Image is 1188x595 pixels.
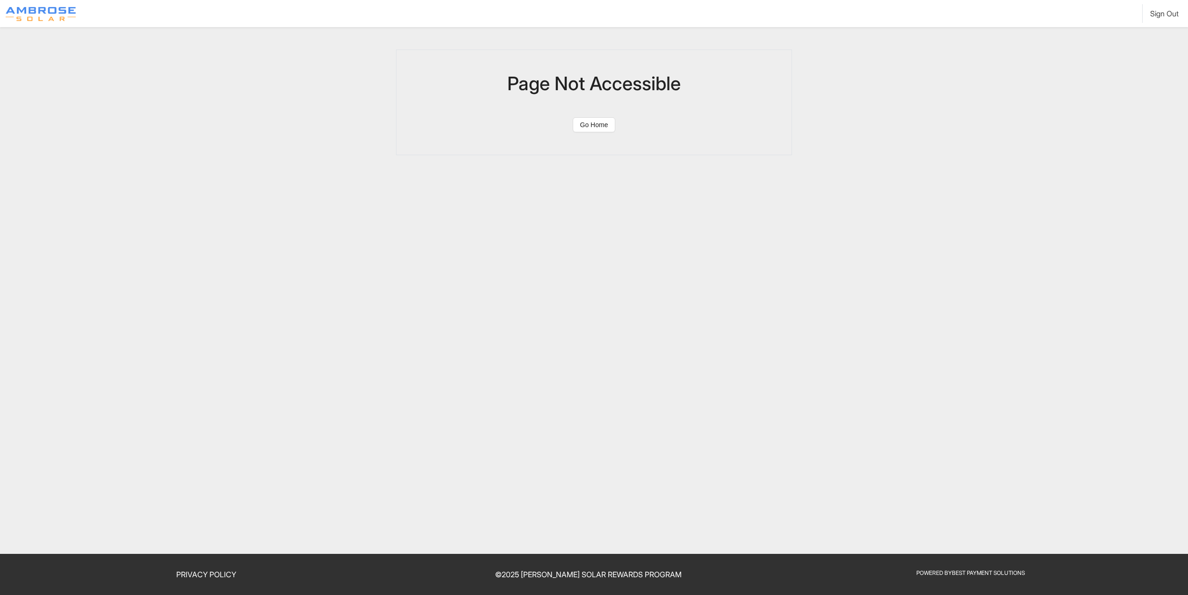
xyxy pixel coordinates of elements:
[403,569,774,580] p: © 2025 [PERSON_NAME] Solar Rewards Program
[419,72,769,95] h1: Page Not Accessible
[1150,9,1179,18] a: Sign Out
[573,117,616,132] button: Go Home
[916,569,1025,576] a: Powered ByBest Payment Solutions
[580,120,608,130] span: Go Home
[573,120,616,129] a: Go Home
[176,570,236,579] a: Privacy Policy
[6,7,76,21] img: Program logo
